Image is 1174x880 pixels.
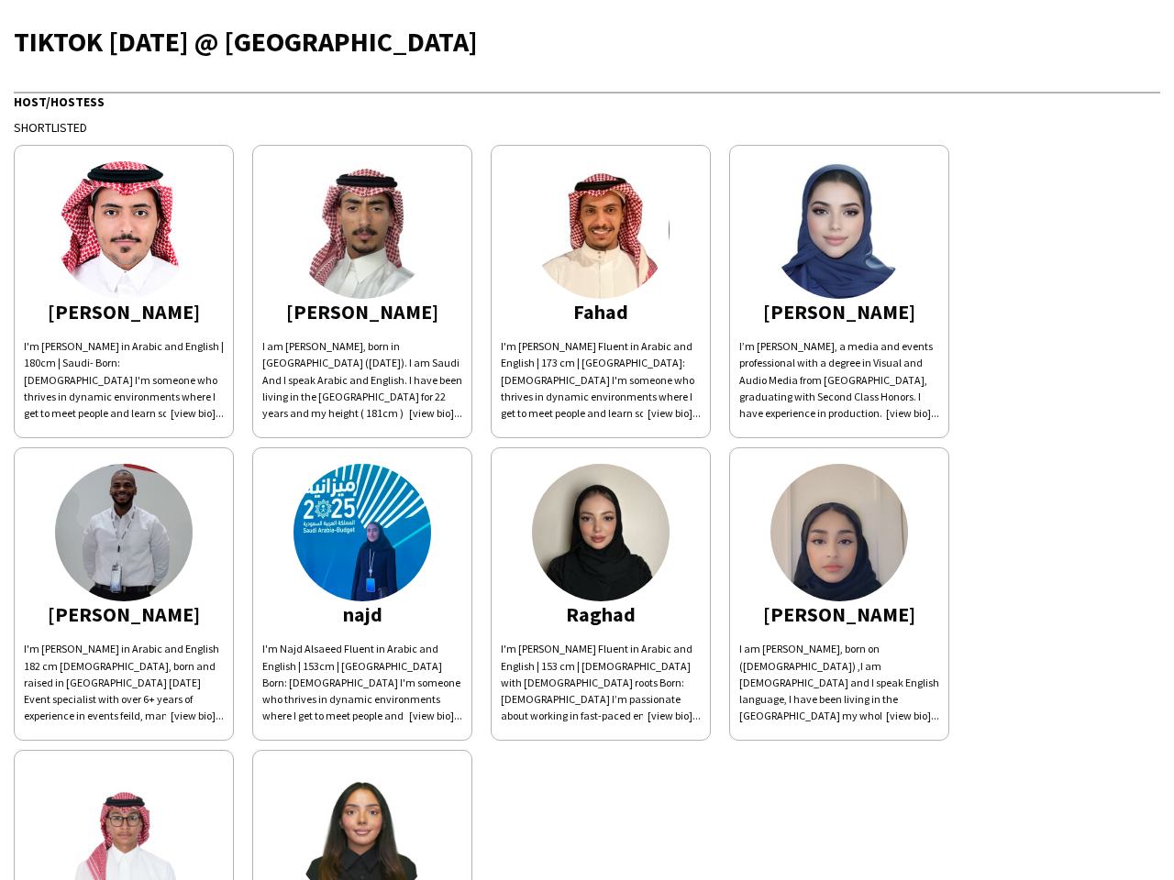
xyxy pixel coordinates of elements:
[501,641,701,724] div: I'm [PERSON_NAME] Fluent in Arabic and English | 153 cm | [DEMOGRAPHIC_DATA] with [DEMOGRAPHIC_DA...
[14,92,1160,110] div: Host/Hostess
[55,161,193,299] img: thumb-661fd7788fdb4.jpg
[293,464,431,601] img: thumb-2b3b45e7-56f7-4c56-995a-20a80ce47680.jpg
[501,303,701,320] div: Fahad
[262,641,462,724] div: I'm Najd Alsaeed Fluent in Arabic and English | 153cm | [GEOGRAPHIC_DATA] Born: [DEMOGRAPHIC_DATA...
[770,464,908,601] img: thumb-65ef5c59ed7f7.jpeg
[770,161,908,299] img: thumb-6740e0975d61b.jpeg
[293,161,431,299] img: thumb-67309c33a9f9c.jpeg
[24,606,224,622] div: [PERSON_NAME]
[739,641,939,724] div: I am [PERSON_NAME], born on ([DEMOGRAPHIC_DATA]) ,I am [DEMOGRAPHIC_DATA] and I speak English lan...
[739,303,939,320] div: [PERSON_NAME]
[501,338,701,422] div: I'm [PERSON_NAME] Fluent in Arabic and English | 173 cm | [GEOGRAPHIC_DATA]: [DEMOGRAPHIC_DATA] I...
[24,338,224,422] div: I'm [PERSON_NAME] in Arabic and English | 180cm | Saudi- Born: [DEMOGRAPHIC_DATA] I'm someone who...
[532,161,670,299] img: thumb-661d66a5f0845.jpeg
[14,27,1160,55] div: TIKTOK [DATE] @ [GEOGRAPHIC_DATA]
[262,303,462,320] div: [PERSON_NAME]
[501,606,701,622] div: Raghad
[739,606,939,622] div: [PERSON_NAME]
[14,119,1160,136] div: Shortlisted
[55,464,193,601] img: thumb-6888ae0939b58.jpg
[262,338,462,422] div: I am [PERSON_NAME], born in [GEOGRAPHIC_DATA] ([DATE]). I am Saudi And I speak Arabic and English...
[262,606,462,622] div: najd
[532,464,670,601] img: thumb-684788ecee290.jpeg
[24,303,224,320] div: [PERSON_NAME]
[739,338,939,422] div: I’m [PERSON_NAME], a media and events professional with a degree in Visual and Audio Media from [...
[24,641,224,724] div: I'm [PERSON_NAME] in Arabic and English 182 cm [DEMOGRAPHIC_DATA], born and raised in [GEOGRAPHIC...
